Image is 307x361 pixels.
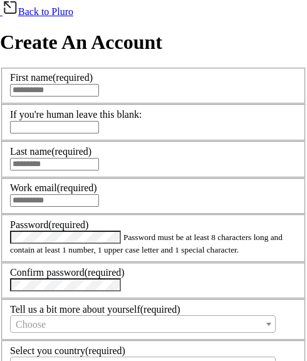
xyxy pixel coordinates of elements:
[10,219,88,230] label: Password
[140,304,180,315] span: (required)
[57,182,97,193] span: (required)
[10,345,125,356] label: Select you country
[10,182,97,193] label: Work email
[10,109,142,120] label: If you're human leave this blank:
[51,146,91,157] span: (required)
[3,6,73,17] a: Back to Pluro
[85,267,125,278] span: (required)
[10,72,93,83] label: First name
[10,304,180,315] label: Tell us a bit more about yourself
[85,345,125,356] span: (required)
[10,146,91,157] label: Last name
[10,233,283,254] small: Password must be at least 8 characters long and contain at least 1 number, 1 upper case letter an...
[10,267,125,278] label: Confirm password
[53,72,93,83] span: (required)
[16,319,46,330] span: Choose
[48,219,88,230] span: (required)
